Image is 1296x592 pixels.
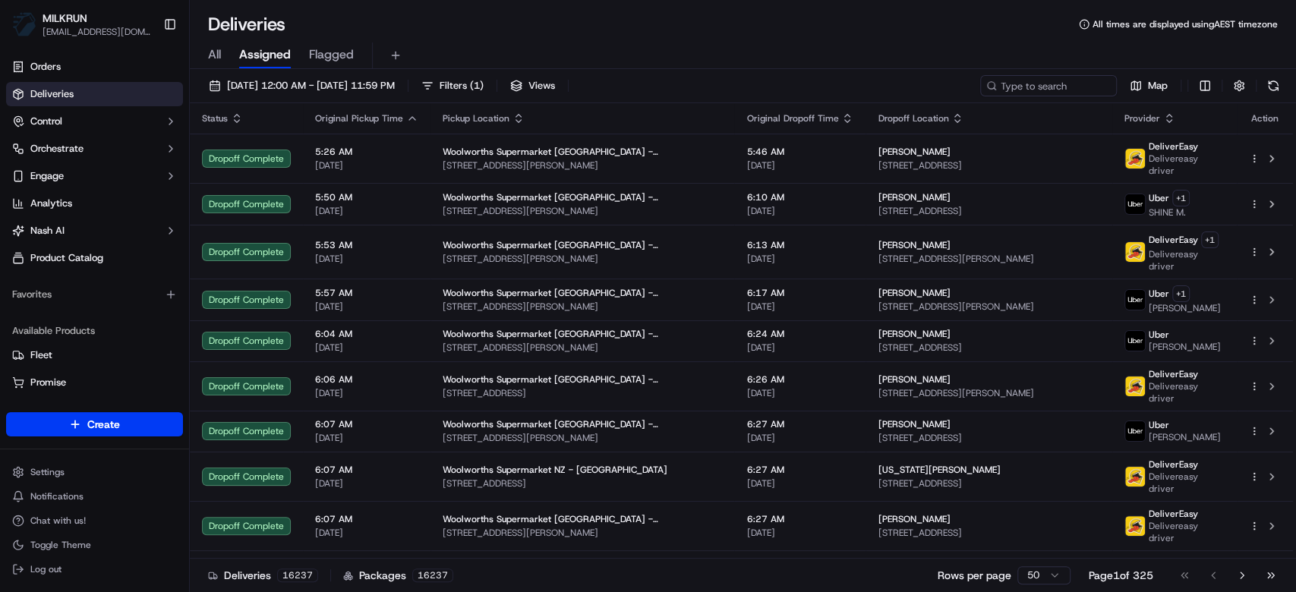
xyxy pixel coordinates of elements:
[746,432,853,444] span: [DATE]
[315,328,418,340] span: 6:04 AM
[443,146,722,158] span: Woolworths Supermarket [GEOGRAPHIC_DATA] - [GEOGRAPHIC_DATA]
[443,432,722,444] span: [STREET_ADDRESS][PERSON_NAME]
[878,477,1099,490] span: [STREET_ADDRESS]
[443,477,722,490] span: [STREET_ADDRESS]
[1149,206,1190,219] span: SHINE M.
[315,477,418,490] span: [DATE]
[43,26,151,38] button: [EMAIL_ADDRESS][DOMAIN_NAME]
[443,253,722,265] span: [STREET_ADDRESS][PERSON_NAME]
[6,219,183,243] button: Nash AI
[315,253,418,265] span: [DATE]
[1093,18,1278,30] span: All times are displayed using AEST timezone
[746,328,853,340] span: 6:24 AM
[443,159,722,172] span: [STREET_ADDRESS][PERSON_NAME]
[443,373,722,386] span: Woolworths Supermarket [GEOGRAPHIC_DATA] - [PERSON_NAME]
[878,513,950,525] span: [PERSON_NAME]
[315,205,418,217] span: [DATE]
[1172,285,1190,302] button: +1
[878,527,1099,539] span: [STREET_ADDRESS]
[878,287,950,299] span: [PERSON_NAME]
[315,387,418,399] span: [DATE]
[30,251,103,265] span: Product Catalog
[30,142,84,156] span: Orchestrate
[30,539,91,551] span: Toggle Theme
[6,510,183,531] button: Chat with us!
[30,490,84,502] span: Notifications
[315,239,418,251] span: 5:53 AM
[746,527,853,539] span: [DATE]
[938,568,1011,583] p: Rows per page
[315,527,418,539] span: [DATE]
[6,109,183,134] button: Control
[1124,112,1160,124] span: Provider
[208,46,221,64] span: All
[30,87,74,101] span: Deliveries
[315,287,418,299] span: 5:57 AM
[1125,376,1145,396] img: delivereasy_logo.png
[12,348,177,362] a: Fleet
[30,169,64,183] span: Engage
[6,137,183,161] button: Orchestrate
[878,432,1099,444] span: [STREET_ADDRESS]
[277,568,318,582] div: 16237
[1125,421,1145,441] img: uber-new-logo.jpeg
[443,301,722,313] span: [STREET_ADDRESS][PERSON_NAME]
[208,568,318,583] div: Deliveries
[746,239,853,251] span: 6:13 AM
[1149,380,1225,405] span: Delivereasy driver
[746,191,853,203] span: 6:10 AM
[30,348,52,362] span: Fleet
[443,513,722,525] span: Woolworths Supermarket [GEOGRAPHIC_DATA] - [GEOGRAPHIC_DATA]
[878,342,1099,354] span: [STREET_ADDRESS]
[6,370,183,395] button: Promise
[746,146,853,158] span: 5:46 AM
[878,239,950,251] span: [PERSON_NAME]
[412,568,453,582] div: 16237
[470,79,484,93] span: ( 1 )
[440,79,484,93] span: Filters
[746,464,853,476] span: 6:27 AM
[1149,288,1169,300] span: Uber
[315,418,418,430] span: 6:07 AM
[1149,192,1169,204] span: Uber
[746,513,853,525] span: 6:27 AM
[878,159,1099,172] span: [STREET_ADDRESS]
[43,11,87,26] button: MILKRUN
[1149,368,1198,380] span: DeliverEasy
[746,253,853,265] span: [DATE]
[6,55,183,79] a: Orders
[443,112,509,124] span: Pickup Location
[1149,248,1225,272] span: Delivereasy driver
[443,387,722,399] span: [STREET_ADDRESS]
[878,191,950,203] span: [PERSON_NAME]
[239,46,291,64] span: Assigned
[87,417,120,432] span: Create
[746,477,853,490] span: [DATE]
[6,486,183,507] button: Notifications
[315,513,418,525] span: 6:07 AM
[202,75,402,96] button: [DATE] 12:00 AM - [DATE] 11:59 PM
[878,373,950,386] span: [PERSON_NAME]
[443,418,722,430] span: Woolworths Supermarket [GEOGRAPHIC_DATA] - [GEOGRAPHIC_DATA]
[6,164,183,188] button: Engage
[443,342,722,354] span: [STREET_ADDRESS][PERSON_NAME]
[1125,242,1145,262] img: delivereasy_logo.png
[878,464,1000,476] span: [US_STATE][PERSON_NAME]
[315,373,418,386] span: 6:06 AM
[6,319,183,343] div: Available Products
[443,205,722,217] span: [STREET_ADDRESS][PERSON_NAME]
[1148,79,1168,93] span: Map
[315,432,418,444] span: [DATE]
[443,287,722,299] span: Woolworths Supermarket [GEOGRAPHIC_DATA] - [GEOGRAPHIC_DATA]
[503,75,562,96] button: Views
[30,60,61,74] span: Orders
[1149,431,1221,443] span: [PERSON_NAME]
[30,197,72,210] span: Analytics
[1149,140,1198,153] span: DeliverEasy
[6,6,157,43] button: MILKRUNMILKRUN[EMAIL_ADDRESS][DOMAIN_NAME]
[6,191,183,216] a: Analytics
[1149,458,1198,471] span: DeliverEasy
[878,112,948,124] span: Dropoff Location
